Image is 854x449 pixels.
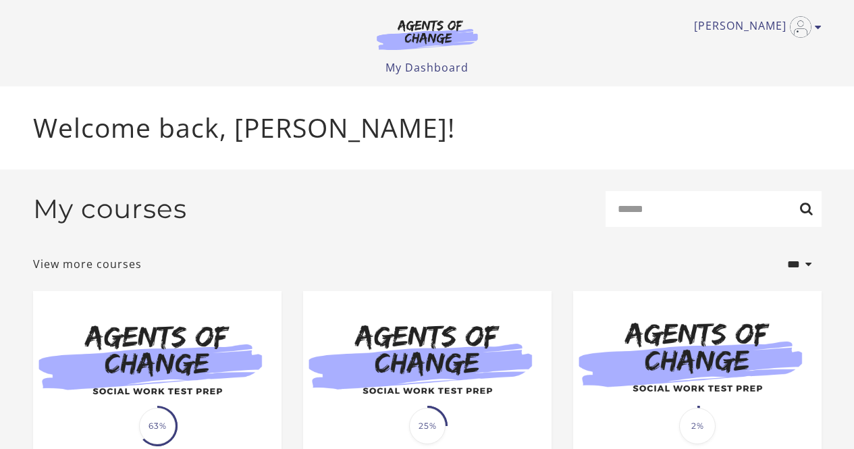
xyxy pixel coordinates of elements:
[33,108,822,148] p: Welcome back, [PERSON_NAME]!
[679,408,716,444] span: 2%
[385,60,469,75] a: My Dashboard
[33,193,187,225] h2: My courses
[139,408,176,444] span: 63%
[363,19,492,50] img: Agents of Change Logo
[33,256,142,272] a: View more courses
[694,16,815,38] a: Toggle menu
[409,408,446,444] span: 25%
